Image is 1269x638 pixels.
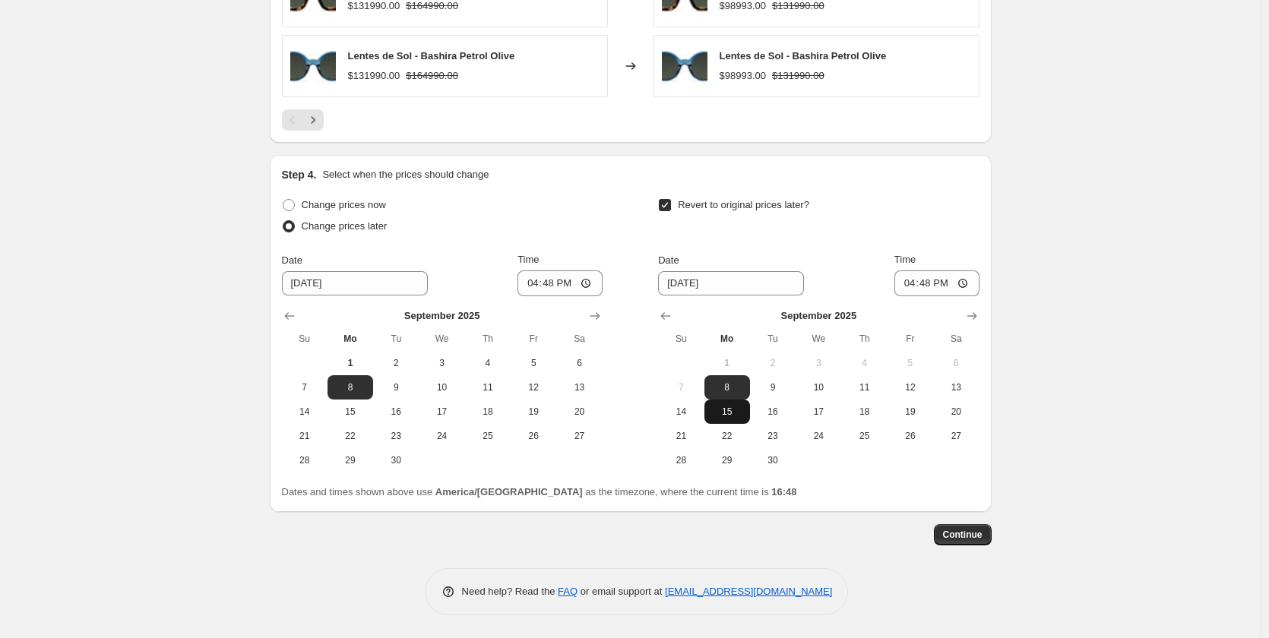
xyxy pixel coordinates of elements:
[288,333,321,345] span: Su
[282,486,797,497] span: Dates and times shown above use as the timezone, where the current time is
[282,375,328,400] button: Sunday September 7 2025
[939,381,973,393] span: 13
[710,430,744,442] span: 22
[282,327,328,351] th: Sunday
[556,375,602,400] button: Saturday September 13 2025
[841,375,887,400] button: Thursday September 11 2025
[933,424,979,448] button: Saturday September 27 2025
[328,400,373,424] button: Monday September 15 2025
[334,406,367,418] span: 15
[888,424,933,448] button: Friday September 26 2025
[658,327,704,351] th: Sunday
[517,333,550,345] span: Fr
[471,333,505,345] span: Th
[750,424,796,448] button: Tuesday September 23 2025
[664,430,698,442] span: 21
[511,424,556,448] button: Friday September 26 2025
[290,43,336,89] img: bashira-petrol-olive-frontal_80x.jpg
[894,406,927,418] span: 19
[517,357,550,369] span: 5
[465,400,511,424] button: Thursday September 18 2025
[665,586,832,597] a: [EMAIL_ADDRESS][DOMAIN_NAME]
[373,351,419,375] button: Tuesday September 2 2025
[847,430,881,442] span: 25
[933,375,979,400] button: Saturday September 13 2025
[328,375,373,400] button: Monday September 8 2025
[658,400,704,424] button: Sunday September 14 2025
[710,357,744,369] span: 1
[750,375,796,400] button: Tuesday September 9 2025
[334,333,367,345] span: Mo
[373,448,419,472] button: Tuesday September 30 2025
[302,109,324,131] button: Next
[710,406,744,418] span: 15
[471,406,505,418] span: 18
[664,454,698,466] span: 28
[511,400,556,424] button: Friday September 19 2025
[471,381,505,393] span: 11
[379,406,413,418] span: 16
[750,351,796,375] button: Tuesday September 2 2025
[802,333,835,345] span: We
[425,357,458,369] span: 3
[282,424,328,448] button: Sunday September 21 2025
[756,333,790,345] span: Tu
[328,424,373,448] button: Monday September 22 2025
[841,424,887,448] button: Thursday September 25 2025
[511,351,556,375] button: Friday September 5 2025
[847,381,881,393] span: 11
[419,424,464,448] button: Wednesday September 24 2025
[562,357,596,369] span: 6
[894,270,979,296] input: 12:00
[282,254,302,266] span: Date
[334,454,367,466] span: 29
[425,333,458,345] span: We
[288,381,321,393] span: 7
[465,424,511,448] button: Thursday September 25 2025
[435,486,583,497] b: America/[GEOGRAPHIC_DATA]
[894,254,916,265] span: Time
[282,109,324,131] nav: Pagination
[772,68,824,84] strike: $131990.00
[704,424,750,448] button: Monday September 22 2025
[939,406,973,418] span: 20
[750,448,796,472] button: Tuesday September 30 2025
[517,406,550,418] span: 19
[664,333,698,345] span: Su
[517,254,539,265] span: Time
[888,327,933,351] th: Friday
[888,375,933,400] button: Friday September 12 2025
[379,333,413,345] span: Tu
[465,375,511,400] button: Thursday September 11 2025
[302,220,388,232] span: Change prices later
[282,400,328,424] button: Sunday September 14 2025
[796,400,841,424] button: Wednesday September 17 2025
[511,375,556,400] button: Friday September 12 2025
[802,430,835,442] span: 24
[425,381,458,393] span: 10
[462,586,559,597] span: Need help? Read the
[584,305,606,327] button: Show next month, October 2025
[334,381,367,393] span: 8
[334,430,367,442] span: 22
[847,357,881,369] span: 4
[933,400,979,424] button: Saturday September 20 2025
[511,327,556,351] th: Friday
[419,400,464,424] button: Wednesday September 17 2025
[664,381,698,393] span: 7
[425,406,458,418] span: 17
[328,327,373,351] th: Monday
[894,357,927,369] span: 5
[710,454,744,466] span: 29
[425,430,458,442] span: 24
[373,400,419,424] button: Tuesday September 16 2025
[334,357,367,369] span: 1
[710,381,744,393] span: 8
[662,43,707,89] img: bashira-petrol-olive-frontal_80x.jpg
[802,381,835,393] span: 10
[933,327,979,351] th: Saturday
[933,351,979,375] button: Saturday September 6 2025
[894,430,927,442] span: 26
[471,357,505,369] span: 4
[379,454,413,466] span: 30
